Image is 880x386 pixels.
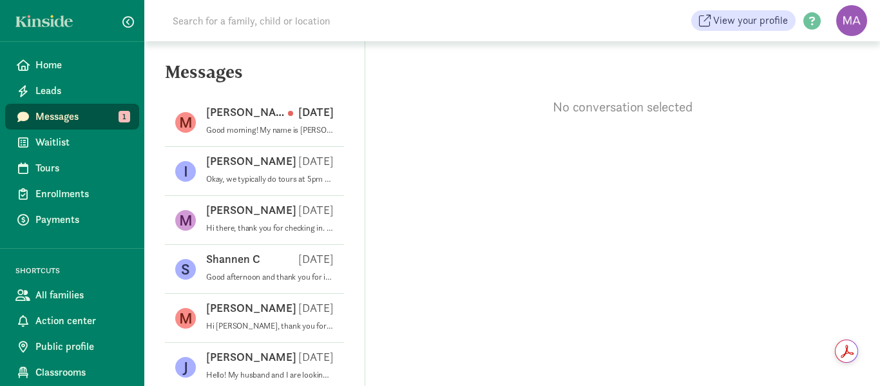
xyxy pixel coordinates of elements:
[691,10,796,31] a: View your profile
[5,334,139,360] a: Public profile
[35,160,129,176] span: Tours
[206,321,334,331] p: Hi [PERSON_NAME], thank you for inquiring about our program. At the moment, we don’t have an open...
[206,202,296,218] p: [PERSON_NAME]
[175,357,196,378] figure: J
[175,259,196,280] figure: S
[165,8,526,34] input: Search for a family, child or location
[5,104,139,130] a: Messages 1
[35,109,129,124] span: Messages
[35,313,129,329] span: Action center
[206,153,296,169] p: [PERSON_NAME]
[35,83,129,99] span: Leads
[5,78,139,104] a: Leads
[5,181,139,207] a: Enrollments
[5,282,139,308] a: All families
[175,161,196,182] figure: I
[5,308,139,334] a: Action center
[119,111,130,122] span: 1
[206,174,334,184] p: Okay, we typically do tours at 5pm during the week. We could do [DATE] or [DATE] or any day next ...
[206,104,288,120] p: [PERSON_NAME]
[206,300,296,316] p: [PERSON_NAME]
[5,360,139,385] a: Classrooms
[35,135,129,150] span: Waitlist
[298,300,334,316] p: [DATE]
[175,112,196,133] figure: M
[298,202,334,218] p: [DATE]
[35,186,129,202] span: Enrollments
[288,104,334,120] p: [DATE]
[298,349,334,365] p: [DATE]
[5,207,139,233] a: Payments
[206,223,334,233] p: Hi there, thank you for checking in. As of right now, we are still looking at [DATE] for an avail...
[175,308,196,329] figure: M
[298,251,334,267] p: [DATE]
[35,339,129,354] span: Public profile
[298,153,334,169] p: [DATE]
[5,155,139,181] a: Tours
[206,349,296,365] p: [PERSON_NAME]
[35,57,129,73] span: Home
[35,212,129,227] span: Payments
[206,272,334,282] p: Good afternoon and thank you for inquiring about our program. At the moment, we are at full capac...
[35,365,129,380] span: Classrooms
[713,13,788,28] span: View your profile
[206,370,334,380] p: Hello! My husband and I are looking for child care services for our [DEMOGRAPHIC_DATA] son starti...
[35,287,129,303] span: All families
[206,125,334,135] p: Good morning! My name is [PERSON_NAME] and I am looking for a daycare for my 6 mo old, do you sti...
[144,62,365,93] h5: Messages
[5,52,139,78] a: Home
[365,98,880,116] p: No conversation selected
[175,210,196,231] figure: M
[206,251,260,267] p: Shannen C
[5,130,139,155] a: Waitlist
